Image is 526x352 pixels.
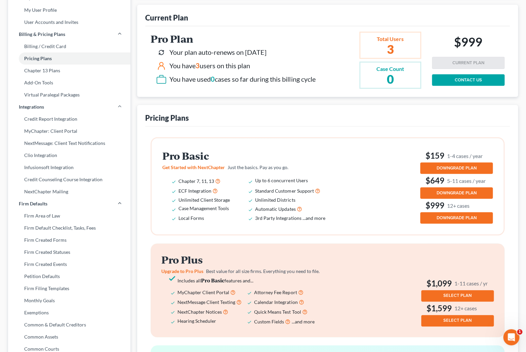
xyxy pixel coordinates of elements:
small: 1-4 cases / year [447,152,483,159]
span: Billing & Pricing Plans [19,31,65,38]
button: DOWNGRADE PLAN [420,212,493,224]
iframe: Intercom live chat [503,329,519,345]
span: ...and more [291,319,314,324]
h2: Pro Basic [162,150,334,161]
div: You have users on this plan [169,61,250,71]
a: NextMessage: Client Text Notifications [8,137,130,149]
span: 1 [517,329,522,335]
a: Credit Counseling Course Integration [8,173,130,186]
span: 3rd Party Integrations [255,215,301,221]
a: Integrations [8,101,130,113]
span: Best value for all size firms. Everything you need to file. [206,268,319,274]
span: Automatic Updates [255,206,295,212]
strong: Pro Basic [201,277,225,284]
span: Unlimited Client Storage [178,197,230,203]
a: Billing & Pricing Plans [8,28,130,40]
button: SELECT PLAN [421,315,494,326]
a: NextChapter Mailing [8,186,130,198]
a: Firm Created Statuses [8,246,130,258]
span: MyChapter Client Portal [177,289,229,295]
span: SELECT PLAN [443,293,472,298]
a: Virtual Paralegal Packages [8,89,130,101]
a: Billing / Credit Card [8,40,130,52]
span: Integrations [19,104,44,110]
h3: $1,599 [421,303,494,314]
h3: $999 [420,200,493,211]
a: Credit Report Integration [8,113,130,125]
span: Includes all features and... [177,278,253,283]
span: SELECT PLAN [443,318,472,323]
a: Petition Defaults [8,270,130,282]
small: 1-11 cases / yr [454,280,488,287]
a: Firm Default Checklist, Tasks, Fees [8,222,130,234]
a: Common & Default Creditors [8,319,130,331]
div: You have used cases so far during this billing cycle [169,74,315,84]
span: Case Management Tools [178,205,229,211]
a: User Accounts and Invites [8,16,130,28]
div: Current Plan [145,13,188,23]
span: NextMessage Client Texting [177,299,235,305]
span: ...and more [302,215,325,221]
a: Exemptions [8,307,130,319]
small: 12+ cases [447,202,470,209]
button: SELECT PLAN [421,290,494,302]
a: Add-On Tools [8,77,130,89]
span: Unlimited Districts [255,197,295,203]
h2: 0 [376,73,404,85]
a: Firm Created Events [8,258,130,270]
h2: Pro Plan [151,33,315,44]
a: Chapter 13 Plans [8,65,130,77]
a: Infusionsoft Integration [8,161,130,173]
span: DOWNGRADE PLAN [437,190,477,196]
span: DOWNGRADE PLAN [437,215,477,221]
a: Common Assets [8,331,130,343]
span: NextChapter Notices [177,309,222,315]
h2: $999 [454,35,482,51]
span: Chapter 7, 11, 13 [178,178,214,184]
div: Case Count [376,65,404,73]
h2: Pro Plus [161,254,333,265]
span: 3 [196,62,200,70]
a: Firm Defaults [8,198,130,210]
small: 5-11 cases / year [447,177,486,184]
a: Firm Filing Templates [8,282,130,295]
div: Pricing Plans [145,113,189,123]
span: Hearing Scheduler [177,318,216,324]
a: Monthly Goals [8,295,130,307]
span: Firm Defaults [19,200,47,207]
h2: 3 [376,43,404,55]
span: Standard Customer Support [255,188,314,194]
small: 12+ cases [454,305,477,312]
h3: $649 [420,175,493,186]
a: My User Profile [8,4,130,16]
a: Pricing Plans [8,52,130,65]
span: DOWNGRADE PLAN [437,165,477,171]
span: Local Forms [178,215,204,221]
span: Calendar Integration [254,299,297,305]
div: Your plan auto-renews on [DATE] [169,47,267,57]
span: Get Started with NextChapter [162,164,225,170]
span: Up to 6 concurrent Users [255,178,308,183]
button: CURRENT PLAN [432,57,504,69]
button: DOWNGRADE PLAN [420,162,493,174]
div: Total Users [376,35,404,43]
span: Upgrade to Pro Plus [161,268,203,274]
span: Just the basics. Pay as you go. [228,164,288,170]
a: CONTACT US [432,74,504,86]
button: DOWNGRADE PLAN [420,187,493,199]
a: Firm Created Forms [8,234,130,246]
a: Clio Integration [8,149,130,161]
span: ECF Integration [178,188,211,194]
h3: $159 [420,150,493,161]
span: Attorney Fee Report [254,289,297,295]
h3: $1,099 [421,278,494,289]
span: 0 [211,75,215,83]
a: Firm Area of Law [8,210,130,222]
a: MyChapter: Client Portal [8,125,130,137]
span: Custom Fields [254,319,284,324]
span: Quick Means Test Tool [254,309,301,315]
